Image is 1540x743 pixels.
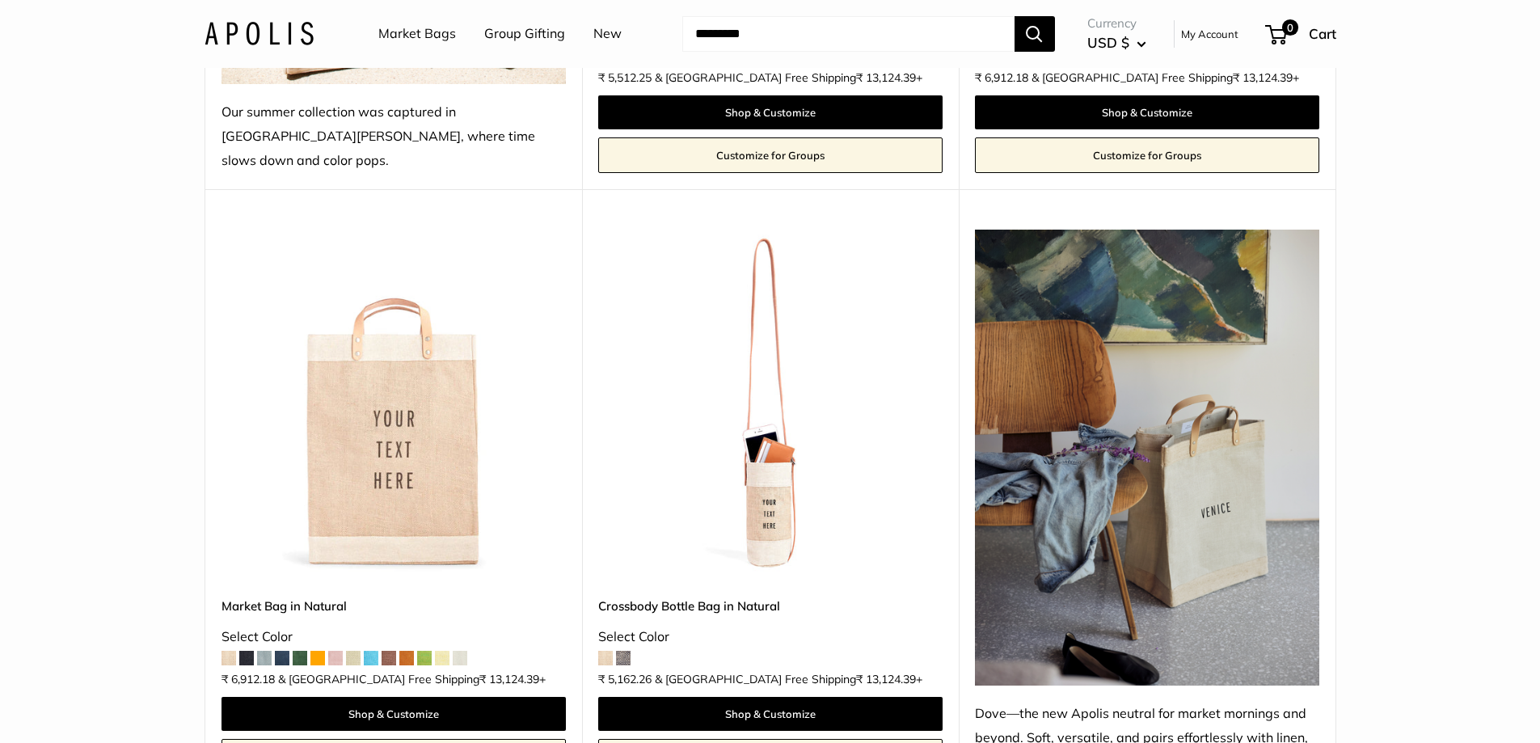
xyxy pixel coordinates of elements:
[1087,34,1129,51] span: USD $
[975,70,1028,85] span: ₹ 6,912.18
[975,230,1319,686] img: Dove—the new Apolis neutral for market mornings and beyond. Soft, versatile, and pairs effortless...
[598,95,943,129] a: Shop & Customize
[975,137,1319,173] a: Customize for Groups
[598,672,652,686] span: ₹ 5,162.26
[484,22,565,46] a: Group Gifting
[598,230,943,574] img: description_Our first Crossbody Bottle Bag
[655,673,922,685] span: & [GEOGRAPHIC_DATA] Free Shipping +
[205,22,314,45] img: Apolis
[856,70,916,85] span: ₹ 13,124.39
[222,597,566,615] a: Market Bag in Natural
[222,230,566,574] img: Market Bag in Natural
[598,697,943,731] a: Shop & Customize
[598,137,943,173] a: Customize for Groups
[655,72,922,83] span: & [GEOGRAPHIC_DATA] Free Shipping +
[598,625,943,649] div: Select Color
[1032,72,1299,83] span: & [GEOGRAPHIC_DATA] Free Shipping +
[1087,12,1146,35] span: Currency
[682,16,1015,52] input: Search...
[593,22,622,46] a: New
[1267,21,1336,47] a: 0 Cart
[222,100,566,173] div: Our summer collection was captured in [GEOGRAPHIC_DATA][PERSON_NAME], where time slows down and c...
[278,673,546,685] span: & [GEOGRAPHIC_DATA] Free Shipping +
[1015,16,1055,52] button: Search
[1181,24,1238,44] a: My Account
[1309,25,1336,42] span: Cart
[222,230,566,574] a: Market Bag in NaturalMarket Bag in Natural
[1087,30,1146,56] button: USD $
[222,672,275,686] span: ₹ 6,912.18
[598,70,652,85] span: ₹ 5,512.25
[222,625,566,649] div: Select Color
[378,22,456,46] a: Market Bags
[598,597,943,615] a: Crossbody Bottle Bag in Natural
[975,95,1319,129] a: Shop & Customize
[1281,19,1297,36] span: 0
[598,230,943,574] a: description_Our first Crossbody Bottle Bagdescription_Effortless Style
[479,672,539,686] span: ₹ 13,124.39
[222,697,566,731] a: Shop & Customize
[856,672,916,686] span: ₹ 13,124.39
[1233,70,1293,85] span: ₹ 13,124.39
